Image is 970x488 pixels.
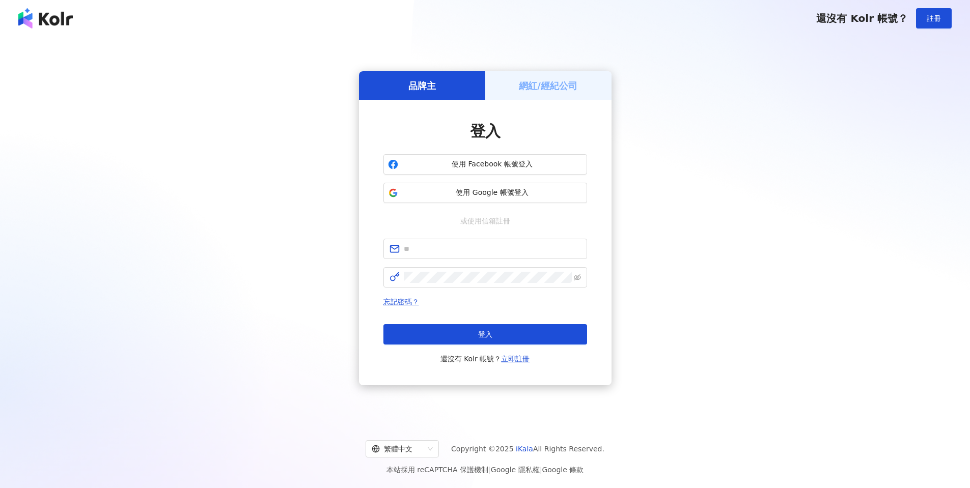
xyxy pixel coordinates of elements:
span: 本站採用 reCAPTCHA 保護機制 [386,464,584,476]
button: 登入 [383,324,587,345]
button: 註冊 [916,8,952,28]
button: 使用 Facebook 帳號登入 [383,154,587,175]
span: 登入 [470,122,501,140]
h5: 網紅/經紀公司 [519,79,577,92]
h5: 品牌主 [408,79,436,92]
a: 立即註冊 [501,355,530,363]
span: 還沒有 Kolr 帳號？ [440,353,530,365]
span: 使用 Google 帳號登入 [402,188,583,198]
span: 或使用信箱註冊 [453,215,517,226]
span: Copyright © 2025 All Rights Reserved. [451,443,604,455]
span: 註冊 [927,14,941,22]
span: 還沒有 Kolr 帳號？ [816,12,908,24]
img: logo [18,8,73,28]
a: 忘記密碼？ [383,298,419,306]
span: | [488,466,491,474]
span: 登入 [478,330,492,338]
a: Google 條款 [542,466,584,474]
a: Google 隱私權 [491,466,540,474]
button: 使用 Google 帳號登入 [383,183,587,203]
span: 使用 Facebook 帳號登入 [402,159,583,169]
span: | [540,466,542,474]
a: iKala [516,445,533,453]
span: eye-invisible [574,274,581,281]
div: 繁體中文 [372,441,424,457]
